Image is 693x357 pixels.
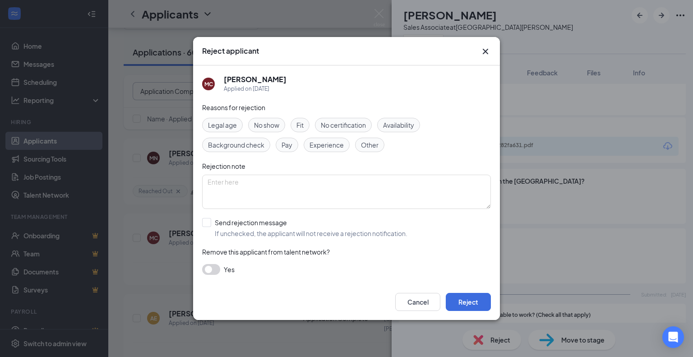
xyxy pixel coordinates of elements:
button: Reject [446,293,491,311]
h3: Reject applicant [202,46,259,56]
span: Other [361,140,379,150]
span: Background check [208,140,264,150]
span: No show [254,120,279,130]
span: Remove this applicant from talent network? [202,248,330,256]
div: Open Intercom Messenger [662,326,684,348]
button: Close [480,46,491,57]
span: Availability [383,120,414,130]
span: Rejection note [202,162,245,170]
div: Applied on [DATE] [224,84,286,93]
span: Legal age [208,120,237,130]
span: Fit [296,120,304,130]
button: Cancel [395,293,440,311]
span: Pay [282,140,292,150]
svg: Cross [480,46,491,57]
span: Reasons for rejection [202,103,265,111]
h5: [PERSON_NAME] [224,74,286,84]
span: Yes [224,264,235,275]
span: Experience [310,140,344,150]
div: MC [204,80,213,88]
span: No certification [321,120,366,130]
